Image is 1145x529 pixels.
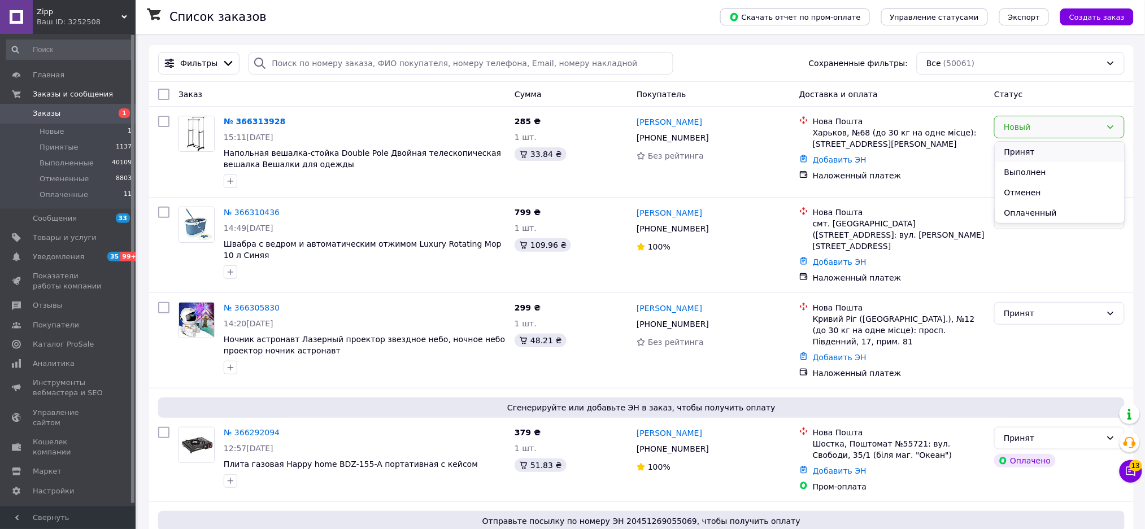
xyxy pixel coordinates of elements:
[515,90,542,99] span: Сумма
[729,12,861,22] span: Скачать отчет по пром-оплате
[33,213,77,224] span: Сообщения
[179,90,202,99] span: Заказ
[813,313,985,347] div: Кривий Ріг ([GEOGRAPHIC_DATA].), №12 (до 30 кг на одне місце): просп. Південний, 17, прим. 81
[813,438,985,461] div: Шостка, Поштомат №55721: вул. Свободи, 35/1 (біля маг. "Океан")
[637,90,686,99] span: Покупатель
[40,190,88,200] span: Оплаченные
[813,368,985,379] div: Наложенный платеж
[224,133,273,142] span: 15:11[DATE]
[943,59,974,68] span: (50061)
[224,224,273,233] span: 14:49[DATE]
[881,8,988,25] button: Управление статусами
[179,207,214,242] img: Фото товару
[6,40,133,60] input: Поиск
[33,89,113,99] span: Заказы и сообщения
[515,117,541,126] span: 285 ₴
[163,402,1120,413] span: Сгенерируйте или добавьте ЭН в заказ, чтобы получить оплату
[515,303,541,312] span: 299 ₴
[1120,460,1142,483] button: Чат с покупателем13
[224,148,501,169] a: Напольная вешалка-стойка Double Pole Двойная телескопическая вешалка Вешалки для одежды
[813,127,985,150] div: Харьков, №68 (до 30 кг на одне місце): [STREET_ADDRESS][PERSON_NAME]
[809,58,908,69] span: Сохраненные фильтры:
[995,162,1125,182] li: Выполнен
[33,300,63,311] span: Отзывы
[33,437,105,457] span: Кошелек компании
[128,126,132,137] span: 1
[813,257,867,266] a: Добавить ЭН
[224,460,478,469] a: Плита газовая Happy home BDZ-155-A портативная с кейсом
[249,52,673,75] input: Поиск по номеру заказа, ФИО покупателя, номеру телефона, Email, номеру накладной
[224,208,280,217] a: № 366310436
[813,155,867,164] a: Добавить ЭН
[1060,8,1134,25] button: Создать заказ
[637,116,702,128] a: [PERSON_NAME]
[224,319,273,328] span: 14:20[DATE]
[224,303,280,312] a: № 366305830
[634,441,711,457] div: [PHONE_NUMBER]
[40,142,79,152] span: Принятые
[33,408,105,428] span: Управление сайтом
[40,158,94,168] span: Выполненные
[799,90,878,99] span: Доставка и оплата
[813,481,985,492] div: Пром-оплата
[116,174,132,184] span: 8803
[179,207,215,243] a: Фото товару
[637,207,702,218] a: [PERSON_NAME]
[995,182,1125,203] li: Отменен
[1004,432,1102,444] div: Принят
[37,17,136,27] div: Ваш ID: 3252508
[648,338,704,347] span: Без рейтинга
[994,90,1023,99] span: Статус
[112,158,132,168] span: 40109
[224,444,273,453] span: 12:57[DATE]
[179,427,214,462] img: Фото товару
[890,13,979,21] span: Управление статусами
[648,151,704,160] span: Без рейтинга
[515,458,566,472] div: 51.83 ₴
[33,339,94,349] span: Каталог ProSale
[720,8,870,25] button: Скачать отчет по пром-оплате
[995,203,1125,223] li: Оплаченный
[1069,13,1125,21] span: Создать заказ
[637,427,702,439] a: [PERSON_NAME]
[33,70,64,80] span: Главная
[634,316,711,332] div: [PHONE_NUMBER]
[119,108,130,118] span: 1
[179,302,215,338] a: Фото товару
[515,224,537,233] span: 1 шт.
[995,142,1125,162] li: Принят
[648,462,671,471] span: 100%
[926,58,941,69] span: Все
[1004,307,1102,320] div: Принят
[634,221,711,237] div: [PHONE_NUMBER]
[40,126,64,137] span: Новые
[163,515,1120,527] span: Отправьте посылку по номеру ЭН 20451269055069, чтобы получить оплату
[813,170,985,181] div: Наложенный платеж
[813,116,985,127] div: Нова Пошта
[116,213,130,223] span: 33
[1008,13,1040,21] span: Экспорт
[124,190,132,200] span: 11
[224,239,502,260] a: Швабра с ведром и автоматическим отжимом Luxury Rotating Mop 10 л Синяя
[169,10,267,24] h1: Список заказов
[33,378,105,398] span: Инструменты вебмастера и SEO
[515,133,537,142] span: 1 шт.
[179,427,215,463] a: Фото товару
[999,8,1049,25] button: Экспорт
[116,142,132,152] span: 1137
[813,207,985,218] div: Нова Пошта
[33,271,105,291] span: Показатели работы компании
[994,454,1055,467] div: Оплачено
[107,252,120,261] span: 35
[1130,460,1142,471] span: 13
[224,335,505,355] span: Ночник астронавт Лазерный проектор звездное небо, ночное небо проектор ночник астронавт
[515,428,541,437] span: 379 ₴
[37,7,121,17] span: Zipp
[637,303,702,314] a: [PERSON_NAME]
[179,116,215,152] a: Фото товару
[33,233,97,243] span: Товары и услуги
[33,466,62,476] span: Маркет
